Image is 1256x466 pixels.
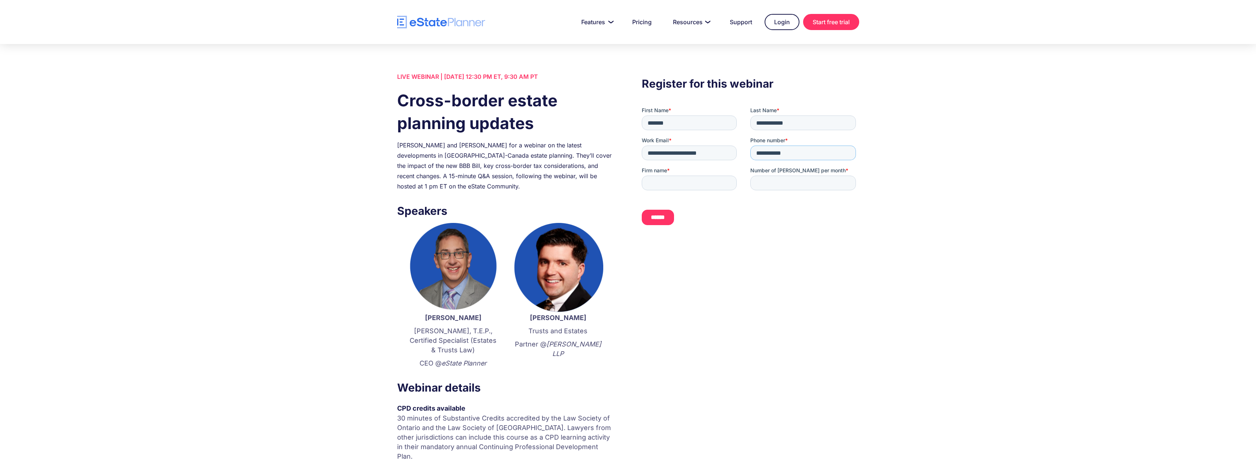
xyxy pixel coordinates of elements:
p: CEO @ [408,359,498,368]
p: Partner @ [513,340,603,359]
strong: CPD credits available [397,404,465,412]
em: eState Planner [442,359,487,367]
a: Support [721,15,761,29]
a: Resources [664,15,717,29]
h3: Webinar details [397,379,614,396]
a: Start free trial [803,14,859,30]
a: Features [572,15,620,29]
div: [PERSON_NAME] and [PERSON_NAME] for a webinar on the latest developments in [GEOGRAPHIC_DATA]-Can... [397,140,614,191]
strong: [PERSON_NAME] [425,314,481,322]
h3: Speakers [397,202,614,219]
a: home [397,16,485,29]
a: Pricing [623,15,660,29]
em: [PERSON_NAME] LLP [546,340,601,357]
p: [PERSON_NAME], T.E.P., Certified Specialist (Estates & Trusts Law) [408,326,498,355]
p: ‍ [513,362,603,372]
div: LIVE WEBINAR | [DATE] 12:30 PM ET, 9:30 AM PT [397,71,614,82]
h3: Register for this webinar [642,75,859,92]
strong: [PERSON_NAME] [530,314,586,322]
p: 30 minutes of Substantive Credits accredited by the Law Society of Ontario and the Law Society of... [397,414,614,461]
h1: Cross-border estate planning updates [397,89,614,135]
a: Login [765,14,799,30]
iframe: Form 0 [642,107,859,231]
p: Trusts and Estates [513,326,603,336]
